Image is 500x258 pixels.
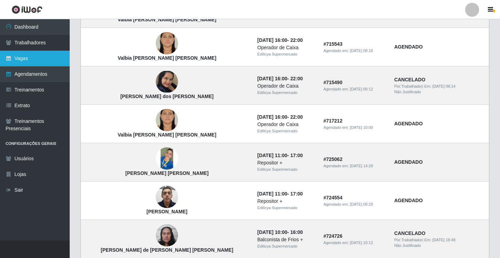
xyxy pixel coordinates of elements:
[118,17,216,22] strong: Valbia [PERSON_NAME] [PERSON_NAME]
[323,240,386,246] div: Agendado em:
[323,163,386,169] div: Agendado em:
[290,76,303,81] time: 22:00
[156,147,178,170] img: Matheus de Brito Araújo
[323,201,386,207] div: Agendado em:
[118,132,216,138] strong: Valbia [PERSON_NAME] [PERSON_NAME]
[323,233,343,239] strong: # 724726
[118,55,216,61] strong: Valbia [PERSON_NAME] [PERSON_NAME]
[257,159,315,167] div: Repositor +
[257,236,315,243] div: Balconista de Frios +
[323,48,386,54] div: Agendado em:
[125,170,209,176] strong: [PERSON_NAME] [PERSON_NAME]
[257,128,315,134] div: Edilicya Supermercado
[394,230,425,236] strong: CANCELADO
[257,37,287,43] time: [DATE] 16:00
[120,94,214,99] strong: [PERSON_NAME] dos [PERSON_NAME]
[323,86,386,92] div: Agendado em:
[350,125,373,130] time: [DATE] 10:00
[323,80,343,85] strong: # 715490
[156,27,178,60] img: Valbia Bezerra da Silva
[257,205,315,211] div: Edilicya Supermercado
[290,153,303,158] time: 17:00
[323,118,343,124] strong: # 717212
[350,202,373,206] time: [DATE] 08:29
[290,229,303,235] time: 16:00
[394,84,422,88] span: Por: Trabalhador
[257,51,315,57] div: Edilicya Supermercado
[350,241,373,245] time: [DATE] 10:12
[394,77,425,82] strong: CANCELADO
[394,121,423,126] strong: AGENDADO
[257,121,315,128] div: Operador de Caixa
[257,191,303,197] strong: -
[394,44,423,50] strong: AGENDADO
[394,83,485,89] div: | Em:
[432,238,455,242] time: [DATE] 16:48
[350,164,373,168] time: [DATE] 14:28
[350,49,373,53] time: [DATE] 08:16
[156,182,178,212] img: Felipe Barbosa de Oliveira
[257,82,315,90] div: Operador de Caixa
[147,209,187,214] strong: [PERSON_NAME]
[257,114,303,120] strong: -
[394,243,485,249] div: Não Justificado
[257,76,287,81] time: [DATE] 16:00
[323,125,386,131] div: Agendado em:
[257,198,315,205] div: Repositor +
[257,229,303,235] strong: -
[394,237,485,243] div: | Em:
[156,221,178,250] img: Michele de Fátima da Silva Monteiro
[257,90,315,96] div: Edilicya Supermercado
[432,84,455,88] time: [DATE] 08:14
[257,167,315,172] div: Edilicya Supermercado
[257,153,287,158] time: [DATE] 11:00
[257,76,303,81] strong: -
[290,191,303,197] time: 17:00
[101,247,233,253] strong: [PERSON_NAME] de [PERSON_NAME] [PERSON_NAME]
[156,104,178,137] img: Valbia Bezerra da Silva
[11,5,43,14] img: CoreUI Logo
[156,71,178,93] img: Shirlayne Venâncio dos Santos
[323,41,343,47] strong: # 715543
[257,153,303,158] strong: -
[257,191,287,197] time: [DATE] 11:00
[394,89,485,95] div: Não Justificado
[257,37,303,43] strong: -
[394,238,422,242] span: Por: Trabalhador
[323,195,343,200] strong: # 724554
[257,243,315,249] div: Edilicya Supermercado
[290,114,303,120] time: 22:00
[257,114,287,120] time: [DATE] 16:00
[350,87,373,91] time: [DATE] 00:12
[394,159,423,165] strong: AGENDADO
[394,198,423,203] strong: AGENDADO
[257,229,287,235] time: [DATE] 10:00
[290,37,303,43] time: 22:00
[323,156,343,162] strong: # 725062
[257,44,315,51] div: Operador de Caixa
